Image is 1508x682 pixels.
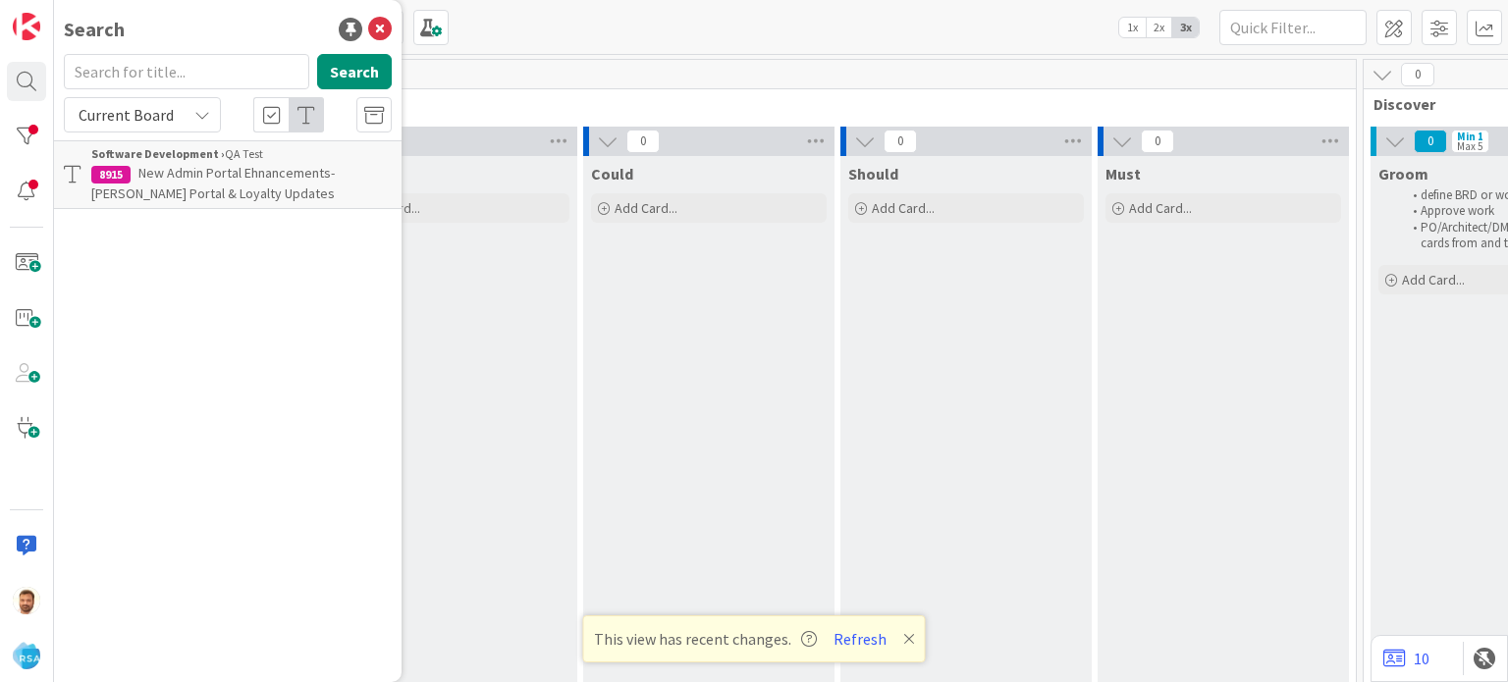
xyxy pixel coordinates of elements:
[1146,18,1172,37] span: 2x
[91,164,335,202] span: New Admin Portal Ehnancements- [PERSON_NAME] Portal & Loyalty Updates
[1141,130,1174,153] span: 0
[1402,271,1465,289] span: Add Card...
[884,130,917,153] span: 0
[1378,164,1428,184] span: Groom
[1401,63,1434,86] span: 0
[626,130,660,153] span: 0
[72,94,1331,114] span: Product Backlog
[827,626,893,652] button: Refresh
[1383,647,1429,670] a: 10
[1129,199,1192,217] span: Add Card...
[13,587,40,614] img: AS
[1105,164,1141,184] span: Must
[1172,18,1199,37] span: 3x
[91,166,131,184] div: 8915
[615,199,677,217] span: Add Card...
[1414,130,1447,153] span: 0
[317,54,392,89] button: Search
[13,13,40,40] img: Visit kanbanzone.com
[594,627,817,651] span: This view has recent changes.
[848,164,898,184] span: Should
[91,145,392,163] div: QA Test
[13,642,40,669] img: avatar
[1219,10,1367,45] input: Quick Filter...
[1457,141,1482,151] div: Max 5
[872,199,935,217] span: Add Card...
[1457,131,1483,141] div: Min 1
[64,54,309,89] input: Search for title...
[91,146,225,161] b: Software Development ›
[1119,18,1146,37] span: 1x
[64,15,125,44] div: Search
[79,105,174,125] span: Current Board
[54,140,402,209] a: Software Development ›QA Test8915New Admin Portal Ehnancements- [PERSON_NAME] Portal & Loyalty Up...
[591,164,633,184] span: Could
